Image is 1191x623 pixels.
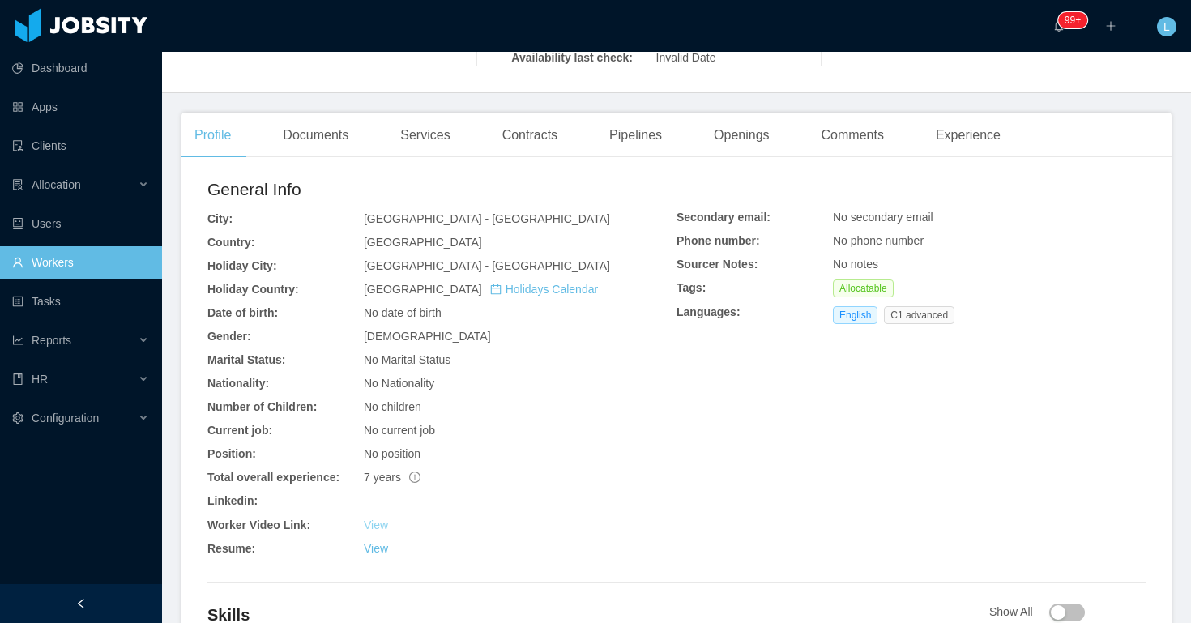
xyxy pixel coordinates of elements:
div: Profile [181,113,244,158]
i: icon: setting [12,412,23,424]
span: No date of birth [364,306,442,319]
i: icon: book [12,373,23,385]
i: icon: calendar [490,284,502,295]
div: Experience [923,113,1014,158]
a: View [364,518,388,531]
b: Holiday City: [207,259,277,272]
span: [DEMOGRAPHIC_DATA] [364,330,491,343]
sup: 2158 [1058,12,1087,28]
span: [GEOGRAPHIC_DATA] [364,283,598,296]
span: 7 years [364,471,420,484]
span: No children [364,400,421,413]
i: icon: line-chart [12,335,23,346]
b: Resume: [207,542,255,555]
span: Invalid Date [656,51,716,64]
b: Current job: [207,424,272,437]
a: icon: auditClients [12,130,149,162]
span: No position [364,447,420,460]
div: Pipelines [596,113,675,158]
b: Sourcer Notes: [677,258,758,271]
span: Reports [32,334,71,347]
b: Gender: [207,330,251,343]
b: Nationality: [207,377,269,390]
a: icon: userWorkers [12,246,149,279]
span: No notes [833,258,878,271]
a: icon: pie-chartDashboard [12,52,149,84]
b: Tags: [677,281,706,294]
a: icon: calendarHolidays Calendar [490,283,598,296]
span: English [833,306,877,324]
span: [GEOGRAPHIC_DATA] - [GEOGRAPHIC_DATA] [364,259,610,272]
span: No Nationality [364,377,434,390]
b: Date of birth: [207,306,278,319]
span: No current job [364,424,435,437]
span: L [1163,17,1170,36]
div: Openings [701,113,783,158]
span: No Marital Status [364,353,450,366]
b: Position: [207,447,256,460]
b: City: [207,212,233,225]
b: Phone number: [677,234,760,247]
div: Services [387,113,463,158]
b: Holiday Country: [207,283,299,296]
b: Total overall experience: [207,471,339,484]
span: Allocation [32,178,81,191]
span: HR [32,373,48,386]
div: Documents [270,113,361,158]
span: C1 advanced [884,306,954,324]
a: View [364,542,388,555]
span: [GEOGRAPHIC_DATA] [364,236,482,249]
span: Allocatable [833,279,894,297]
span: Configuration [32,412,99,425]
b: Secondary email: [677,211,771,224]
a: icon: robotUsers [12,207,149,240]
b: Country: [207,236,254,249]
span: No phone number [833,234,924,247]
div: Comments [809,113,897,158]
i: icon: solution [12,179,23,190]
i: icon: plus [1105,20,1116,32]
b: Languages: [677,305,741,318]
span: info-circle [409,472,420,483]
b: Availability last check: [511,51,633,64]
h2: General Info [207,177,677,203]
b: Number of Children: [207,400,317,413]
i: icon: bell [1053,20,1065,32]
b: Marital Status: [207,353,285,366]
a: icon: profileTasks [12,285,149,318]
b: Worker Video Link: [207,518,310,531]
span: [GEOGRAPHIC_DATA] - [GEOGRAPHIC_DATA] [364,212,610,225]
span: No secondary email [833,211,933,224]
span: Show All [989,605,1085,618]
b: Linkedin: [207,494,258,507]
a: icon: appstoreApps [12,91,149,123]
div: Contracts [489,113,570,158]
